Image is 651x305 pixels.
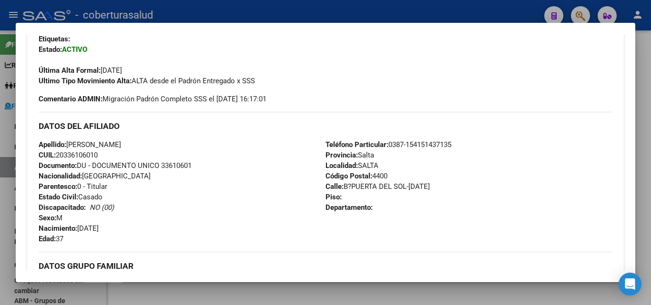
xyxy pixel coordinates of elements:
span: DU - DOCUMENTO UNICO 33610601 [39,161,192,170]
strong: Estado: [39,45,62,54]
strong: Última Alta Formal: [39,66,101,75]
span: 37 [39,235,63,243]
span: M [39,214,62,222]
strong: Departamento: [325,203,373,212]
strong: Comentario ADMIN: [39,95,102,103]
span: Salta [325,151,374,159]
strong: Documento: [39,161,77,170]
span: 0387-154151437135 [325,140,451,149]
span: [DATE] [39,224,99,233]
strong: Teléfono Particular: [325,140,388,149]
strong: Ultimo Tipo Movimiento Alta: [39,77,132,85]
strong: Parentesco: [39,182,77,191]
strong: Provincia: [325,151,358,159]
span: Migración Padrón Completo SSS el [DATE] 16:17:01 [39,94,266,104]
span: Casado [39,193,102,201]
span: ALTA desde el Padrón Entregado x SSS [39,77,255,85]
strong: Nacimiento: [39,224,77,233]
span: [GEOGRAPHIC_DATA] [39,172,151,180]
span: 0 - Titular [39,182,107,191]
span: [DATE] [39,66,122,75]
strong: Etiquetas: [39,35,70,43]
strong: Calle: [325,182,344,191]
strong: Discapacitado: [39,203,86,212]
strong: Piso: [325,193,342,201]
strong: ACTIVO [62,45,87,54]
strong: CUIL: [39,151,56,159]
span: 20336106010 [39,151,98,159]
h3: DATOS DEL AFILIADO [39,121,612,131]
strong: Nacionalidad: [39,172,82,180]
strong: Estado Civil: [39,193,78,201]
span: SALTA [325,161,378,170]
span: B?PUERTA DEL SOL-[DATE] [325,182,430,191]
span: 4400 [325,172,387,180]
strong: Edad: [39,235,56,243]
strong: Apellido: [39,140,66,149]
span: [PERSON_NAME] [39,140,121,149]
div: Open Intercom Messenger [619,273,641,295]
strong: Código Postal: [325,172,372,180]
i: NO (00) [90,203,114,212]
strong: Sexo: [39,214,56,222]
strong: Localidad: [325,161,358,170]
h3: DATOS GRUPO FAMILIAR [39,261,612,271]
